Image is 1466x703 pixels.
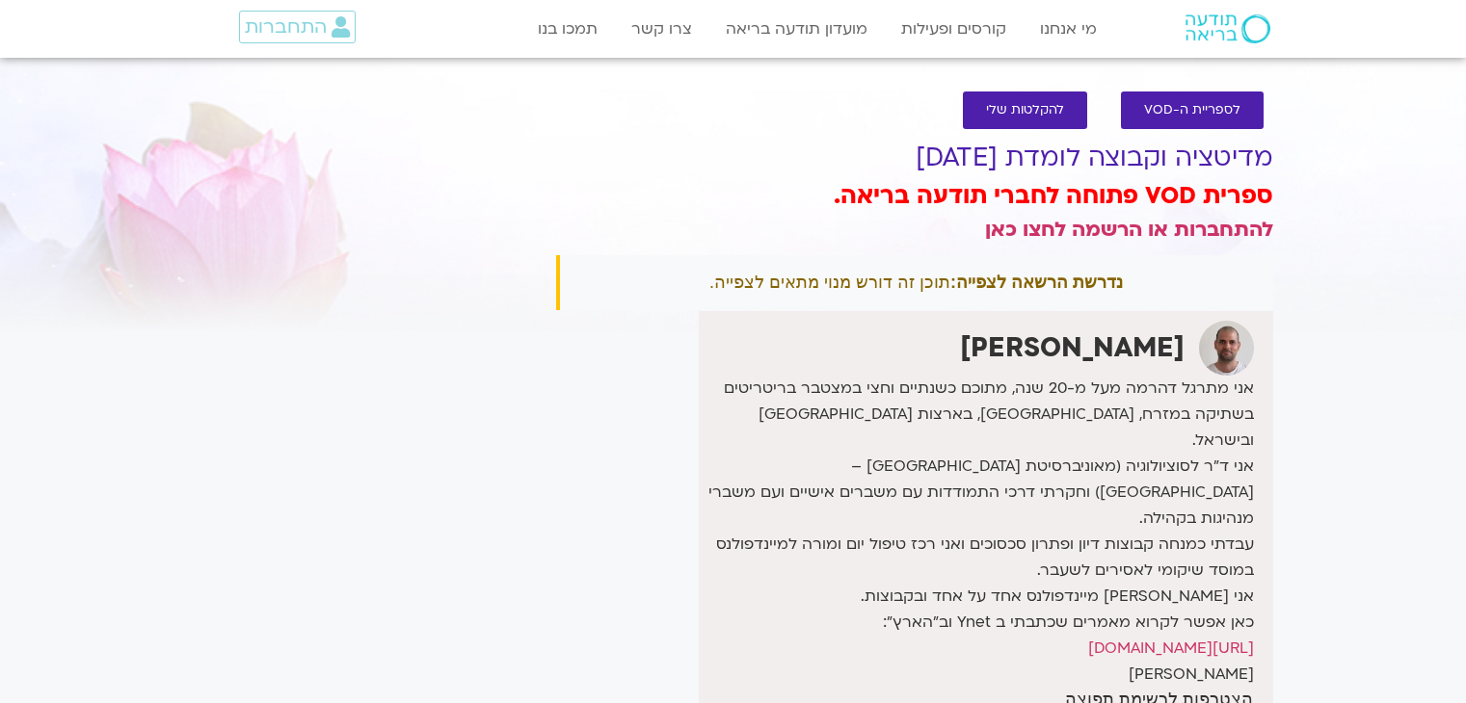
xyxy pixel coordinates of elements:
[704,662,1253,688] p: [PERSON_NAME]
[1144,103,1240,117] span: לספריית ה-VOD
[985,216,1273,244] a: להתחברות או הרשמה לחצו כאן
[960,329,1185,366] strong: [PERSON_NAME]
[950,273,1123,292] strong: נדרשת הרשאה לצפייה:
[556,255,1273,310] div: תוכן זה דורש מנוי מתאים לצפייה.
[528,11,607,47] a: תמכו בנו
[892,11,1016,47] a: קורסים ופעילות
[716,11,877,47] a: מועדון תודעה בריאה
[556,180,1273,213] h3: ספרית VOD פתוחה לחברי תודעה בריאה.
[704,376,1253,662] p: אני מתרגל דהרמה מעל מ-20 שנה, מתוכם כשנתיים וחצי במצטבר בריטריטים בשתיקה במזרח, [GEOGRAPHIC_DATA]...
[1121,91,1264,129] a: לספריית ה-VOD
[239,11,356,43] a: התחברות
[622,11,702,47] a: צרו קשר
[1088,638,1254,659] a: [URL][DOMAIN_NAME]
[1186,14,1270,43] img: תודעה בריאה
[1030,11,1106,47] a: מי אנחנו
[245,16,327,38] span: התחברות
[1199,321,1254,376] img: דקל קנטי
[963,91,1087,129] a: להקלטות שלי
[556,143,1273,172] h1: מדיטציה וקבוצה לומדת [DATE]
[986,103,1064,117] span: להקלטות שלי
